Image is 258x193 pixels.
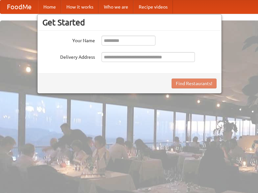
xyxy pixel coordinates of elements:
[133,0,173,14] a: Recipe videos
[38,0,61,14] a: Home
[61,0,99,14] a: How it works
[42,52,95,60] label: Delivery Address
[99,0,133,14] a: Who we are
[172,79,217,88] button: Find Restaurants!
[42,17,217,27] h3: Get Started
[42,36,95,44] label: Your Name
[0,0,38,14] a: FoodMe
